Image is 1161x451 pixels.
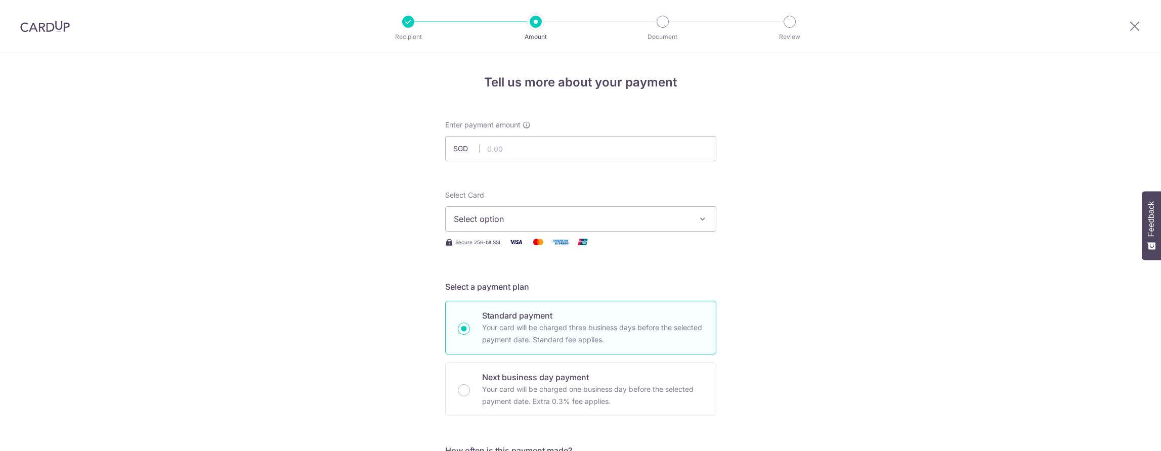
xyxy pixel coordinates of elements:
[445,191,484,199] span: translation missing: en.payables.payment_networks.credit_card.summary.labels.select_card
[1147,201,1156,237] span: Feedback
[482,322,704,346] p: Your card will be charged three business days before the selected payment date. Standard fee appl...
[445,73,716,92] h4: Tell us more about your payment
[498,32,573,42] p: Amount
[752,32,827,42] p: Review
[445,136,716,161] input: 0.00
[482,371,704,383] p: Next business day payment
[371,32,446,42] p: Recipient
[455,238,502,246] span: Secure 256-bit SSL
[445,281,716,293] h5: Select a payment plan
[550,236,571,248] img: American Express
[454,213,690,225] span: Select option
[445,120,521,130] span: Enter payment amount
[573,236,593,248] img: Union Pay
[506,236,526,248] img: Visa
[482,309,704,322] p: Standard payment
[528,236,548,248] img: Mastercard
[482,383,704,408] p: Your card will be charged one business day before the selected payment date. Extra 0.3% fee applies.
[20,20,70,32] img: CardUp
[1142,191,1161,260] button: Feedback - Show survey
[453,144,480,154] span: SGD
[625,32,700,42] p: Document
[445,206,716,232] button: Select option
